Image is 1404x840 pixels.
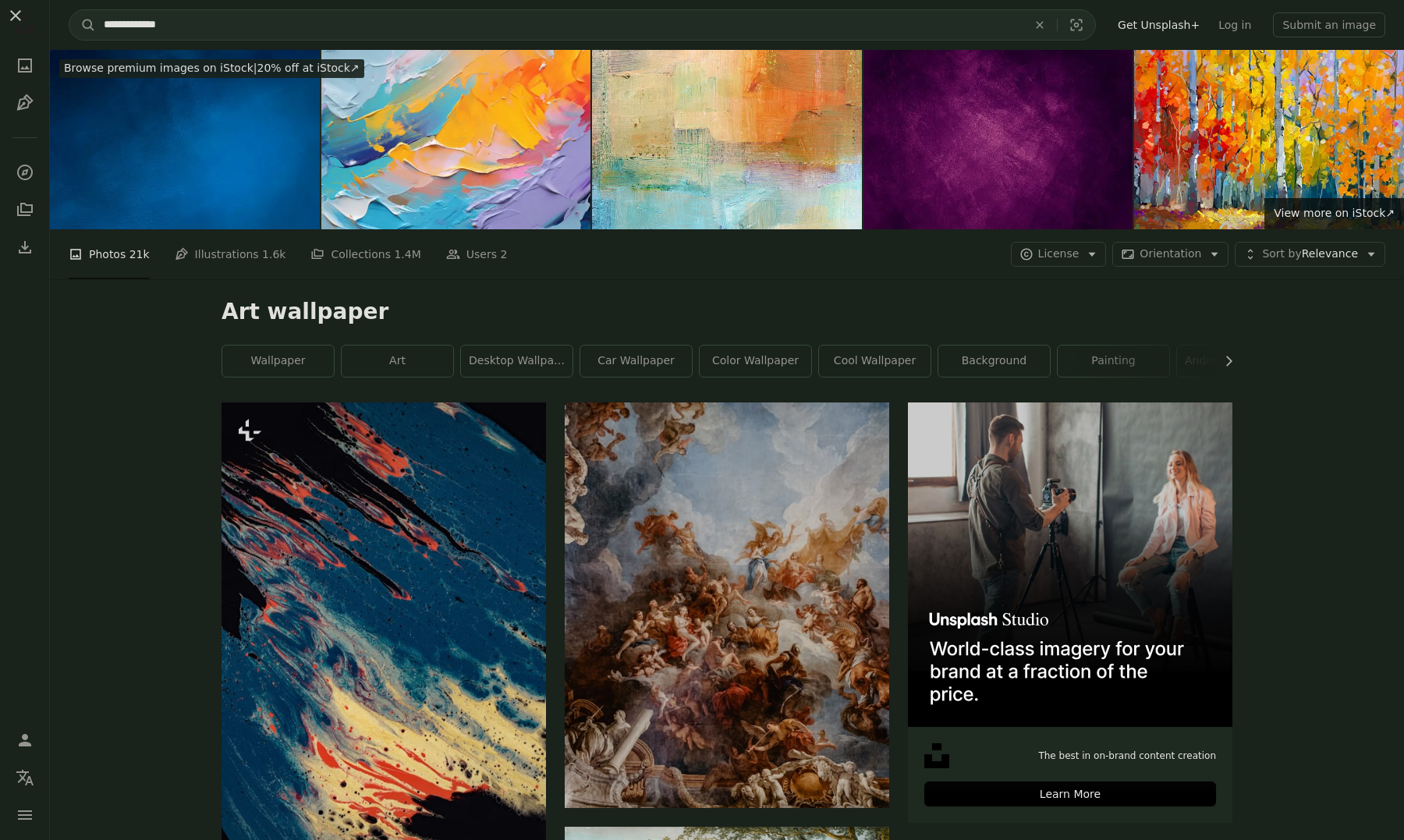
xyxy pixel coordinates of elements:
[1264,198,1404,229] a: View more on iStock↗
[310,229,420,279] a: Collections 1.4M
[9,194,41,225] a: Collections
[9,799,41,831] button: Menu
[1177,346,1289,377] a: android wallpaper
[565,402,889,808] img: a painting on the ceiling of a building
[592,50,862,229] img: Painted Blue and Orange Background
[1011,242,1107,267] button: License
[64,62,257,74] span: Browse premium images on iStock |
[500,246,507,263] span: 2
[580,346,692,377] a: car wallpaper
[69,10,96,40] button: Search Unsplash
[938,346,1050,377] a: background
[321,50,591,229] img: abstract rough colorful multicolored art on canvas
[924,782,1216,806] div: Learn More
[908,402,1232,823] a: The best in on-brand content creationLearn More
[1108,12,1209,37] a: Get Unsplash+
[9,232,41,263] a: Download History
[9,762,41,793] button: Language
[819,346,931,377] a: cool wallpaper
[565,598,889,612] a: a painting on the ceiling of a building
[700,346,811,377] a: color wallpaper
[1262,247,1301,260] span: Sort by
[9,157,41,188] a: Explore
[461,346,573,377] a: desktop wallpaper
[222,346,334,377] a: wallpaper
[908,402,1232,727] img: file-1715651741414-859baba4300dimage
[175,229,286,279] a: Illustrations 1.6k
[394,246,420,263] span: 1.4M
[9,725,41,756] a: Log in / Sign up
[1214,346,1232,377] button: scroll list to the right
[1023,10,1057,40] button: Clear
[262,246,285,263] span: 1.6k
[9,50,41,81] a: Photos
[1209,12,1260,37] a: Log in
[1038,750,1216,763] span: The best in on-brand content creation
[50,50,320,229] img: Dark blue grunge background
[9,87,41,119] a: Illustrations
[1140,247,1201,260] span: Orientation
[1058,10,1095,40] button: Visual search
[222,639,546,653] a: a close up of a blue, yellow and red substance
[342,346,453,377] a: art
[1134,50,1404,229] img: Oil painting landscape, colorful autumn trees. Semi abstract paintings image of forest, aspen tre...
[1274,207,1395,219] span: View more on iStock ↗
[1273,12,1385,37] button: Submit an image
[1058,346,1169,377] a: painting
[1112,242,1228,267] button: Orientation
[1262,246,1358,262] span: Relevance
[1038,247,1080,260] span: License
[59,59,364,78] div: 20% off at iStock ↗
[1235,242,1385,267] button: Sort byRelevance
[50,50,374,87] a: Browse premium images on iStock|20% off at iStock↗
[69,9,1096,41] form: Find visuals sitewide
[863,50,1133,229] img: Grunge purple background
[222,298,1232,326] h1: Art wallpaper
[924,743,949,768] img: file-1631678316303-ed18b8b5cb9cimage
[446,229,508,279] a: Users 2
